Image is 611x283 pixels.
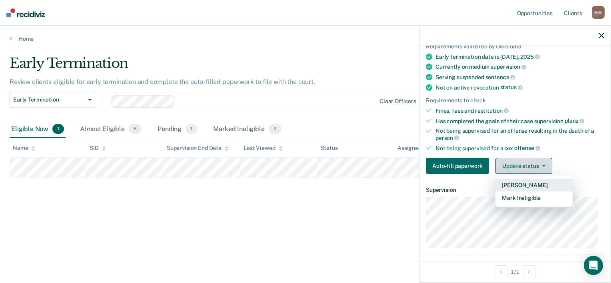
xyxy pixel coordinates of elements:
[419,261,611,282] div: 1 / 1
[435,53,604,60] div: Early termination date is [DATE],
[379,98,416,105] div: Clear officers
[13,145,35,151] div: Name
[244,145,282,151] div: Last Viewed
[156,121,199,138] div: Pending
[495,158,552,174] button: Update status
[10,78,315,86] p: Review clients eligible for early termination and complete the auto-filled paperwork to file with...
[321,145,338,151] div: Status
[167,145,229,151] div: Supervision End Date
[435,135,459,141] span: person
[523,265,535,278] button: Next Opportunity
[52,124,64,134] span: 1
[426,43,604,50] div: Requirements validated by OMS data
[186,124,197,134] span: 1
[426,187,604,193] dt: Supervision
[520,54,539,60] span: 2025
[435,118,604,125] div: Has completed the goals of their case supervision
[10,35,601,42] a: Home
[475,108,509,114] span: restitution
[6,8,45,17] img: Recidiviz
[495,265,507,278] button: Previous Opportunity
[212,121,283,138] div: Marked Ineligible
[500,84,523,90] span: status
[584,256,603,275] div: Open Intercom Messenger
[13,96,85,103] span: Early Termination
[565,118,584,124] span: plans
[426,158,492,174] a: Navigate to form link
[397,145,435,151] div: Assigned to
[269,124,282,134] span: 3
[435,74,604,81] div: Serving suspended
[10,55,468,78] div: Early Termination
[129,124,142,134] span: 5
[426,97,604,104] div: Requirements to check
[78,121,143,138] div: Almost Eligible
[435,145,604,152] div: Not being supervised for a sex
[592,6,605,19] div: H M
[495,191,573,204] button: Mark Ineligible
[90,145,106,151] div: SID
[435,84,604,91] div: Not on active revocation
[514,145,540,151] span: offense
[435,63,604,70] div: Currently on medium
[491,64,526,70] span: supervision
[495,179,573,191] button: [PERSON_NAME]
[10,121,66,138] div: Eligible Now
[485,74,515,80] span: sentence
[426,158,489,174] button: Auto-fill paperwork
[435,107,604,114] div: Fines, fees and
[435,128,604,141] div: Not being supervised for an offense resulting in the death of a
